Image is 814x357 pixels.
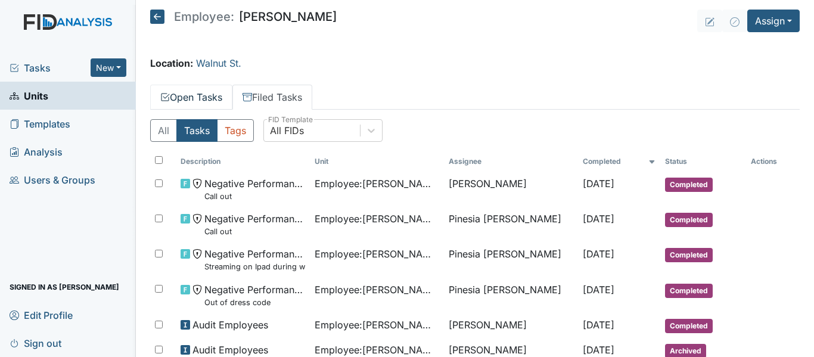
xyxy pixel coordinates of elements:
[204,191,305,202] small: Call out
[150,119,254,142] div: Type filter
[665,284,713,298] span: Completed
[315,283,439,297] span: Employee : [PERSON_NAME][GEOGRAPHIC_DATA]
[204,176,305,202] span: Negative Performance Review Call out
[665,248,713,262] span: Completed
[204,247,305,272] span: Negative Performance Review Streaming on Ipad during working hours
[583,319,614,331] span: [DATE]
[310,151,444,172] th: Toggle SortBy
[196,57,241,69] a: Walnut St.
[315,343,439,357] span: Employee : [PERSON_NAME][GEOGRAPHIC_DATA]
[444,172,578,207] td: [PERSON_NAME]
[444,207,578,242] td: Pinesia [PERSON_NAME]
[747,10,800,32] button: Assign
[204,261,305,272] small: Streaming on Ipad during working hours
[176,151,310,172] th: Toggle SortBy
[10,86,48,105] span: Units
[10,334,61,352] span: Sign out
[315,247,439,261] span: Employee : [PERSON_NAME][GEOGRAPHIC_DATA]
[150,10,337,24] h5: [PERSON_NAME]
[444,242,578,277] td: Pinesia [PERSON_NAME]
[583,284,614,296] span: [DATE]
[10,306,73,324] span: Edit Profile
[174,11,234,23] span: Employee:
[583,213,614,225] span: [DATE]
[10,61,91,75] a: Tasks
[150,119,177,142] button: All
[176,119,218,142] button: Tasks
[444,151,578,172] th: Assignee
[204,226,305,237] small: Call out
[583,178,614,190] span: [DATE]
[444,313,578,338] td: [PERSON_NAME]
[91,58,126,77] button: New
[10,142,63,161] span: Analysis
[10,278,119,296] span: Signed in as [PERSON_NAME]
[583,344,614,356] span: [DATE]
[746,151,800,172] th: Actions
[270,123,304,138] div: All FIDs
[665,213,713,227] span: Completed
[444,278,578,313] td: Pinesia [PERSON_NAME]
[155,156,163,164] input: Toggle All Rows Selected
[10,170,95,189] span: Users & Groups
[150,57,193,69] strong: Location:
[192,343,268,357] span: Audit Employees
[150,85,232,110] a: Open Tasks
[217,119,254,142] button: Tags
[665,319,713,333] span: Completed
[583,248,614,260] span: [DATE]
[10,114,70,133] span: Templates
[660,151,746,172] th: Toggle SortBy
[315,212,439,226] span: Employee : [PERSON_NAME][GEOGRAPHIC_DATA]
[204,283,305,308] span: Negative Performance Review Out of dress code
[665,178,713,192] span: Completed
[232,85,312,110] a: Filed Tasks
[315,318,439,332] span: Employee : [PERSON_NAME][GEOGRAPHIC_DATA]
[315,176,439,191] span: Employee : [PERSON_NAME][GEOGRAPHIC_DATA]
[204,297,305,308] small: Out of dress code
[578,151,660,172] th: Toggle SortBy
[192,318,268,332] span: Audit Employees
[204,212,305,237] span: Negative Performance Review Call out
